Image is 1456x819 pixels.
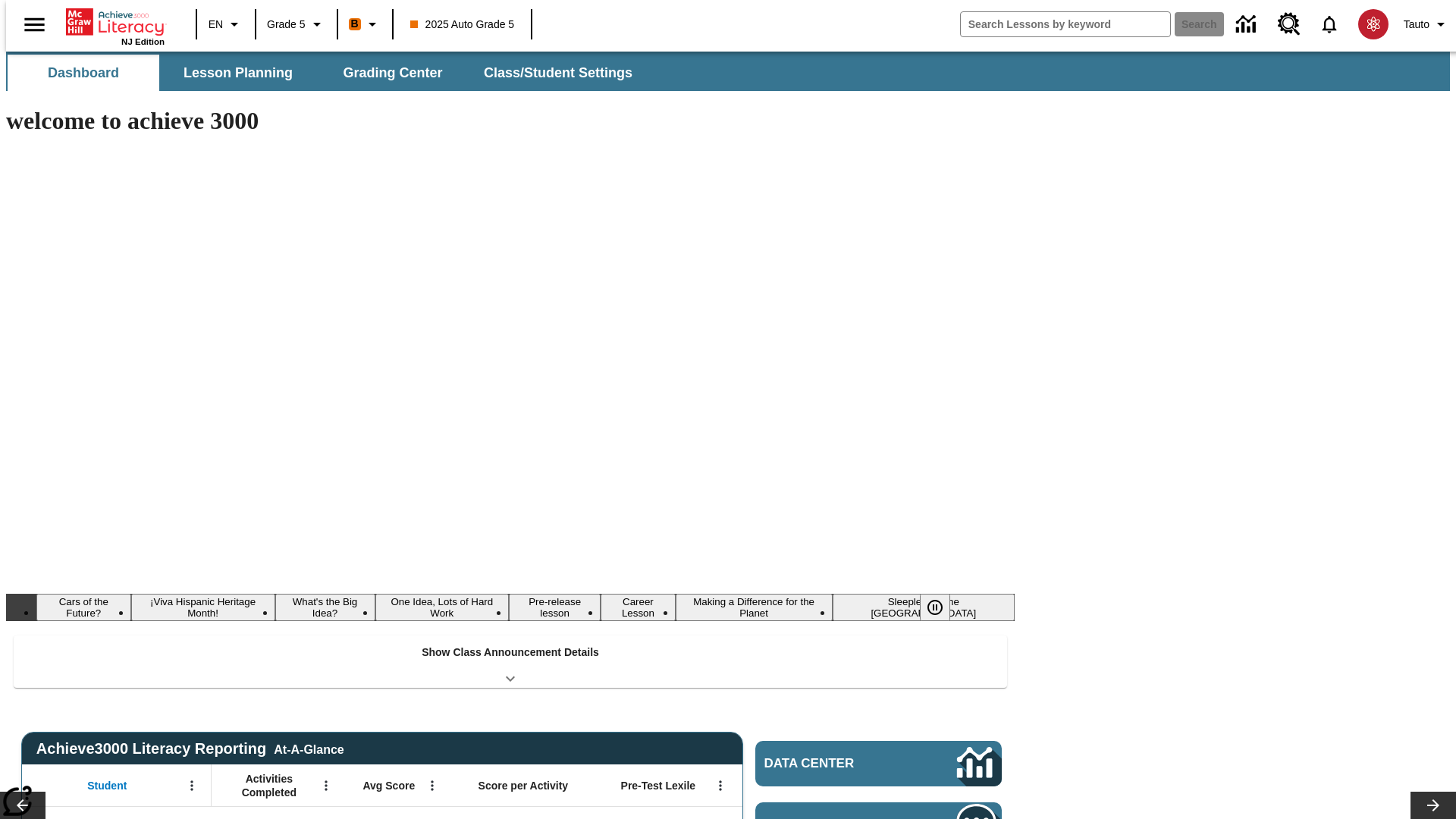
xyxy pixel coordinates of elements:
div: Show Class Announcement Details [14,635,1007,688]
a: Notifications [1310,5,1349,44]
button: Slide 7 Making a Difference for the Planet [676,594,833,621]
img: avatar image [1358,9,1389,39]
button: Grade: Grade 5, Select a grade [261,11,332,38]
button: Open side menu [12,2,57,47]
button: Open Menu [421,774,444,797]
span: Data Center [764,756,906,771]
button: Slide 5 Pre-release lesson [509,594,601,621]
span: Student [87,779,127,792]
span: NJ Edition [121,37,165,46]
button: Language: EN, Select a language [202,11,250,38]
div: Home [66,5,165,46]
div: At-A-Glance [274,740,344,757]
button: Grading Center [317,55,469,91]
a: Resource Center, Will open in new tab [1269,4,1310,45]
button: Slide 2 ¡Viva Hispanic Heritage Month! [131,594,275,621]
span: Grade 5 [267,17,306,33]
button: Pause [920,594,950,621]
span: B [351,14,359,33]
a: Data Center [1227,4,1269,45]
span: Score per Activity [479,779,569,792]
p: Show Class Announcement Details [422,645,599,661]
span: Avg Score [362,779,415,792]
span: 2025 Auto Grade 5 [410,17,515,33]
button: Open Menu [315,774,337,797]
button: Slide 3 What's the Big Idea? [275,594,375,621]
span: Pre-Test Lexile [621,779,696,792]
button: Slide 6 Career Lesson [601,594,675,621]
span: Class/Student Settings [484,64,632,82]
button: Lesson carousel, Next [1410,792,1456,819]
div: SubNavbar [6,55,646,91]
button: Slide 8 Sleepless in the Animal Kingdom [833,594,1015,621]
span: Grading Center [343,64,442,82]
div: SubNavbar [6,52,1450,91]
span: Tauto [1404,17,1429,33]
button: Dashboard [8,55,159,91]
button: Class/Student Settings [472,55,645,91]
span: EN [209,17,223,33]
span: Achieve3000 Literacy Reporting [36,740,344,758]
button: Slide 4 One Idea, Lots of Hard Work [375,594,510,621]
span: Dashboard [48,64,119,82]
button: Profile/Settings [1398,11,1456,38]
div: Pause [920,594,965,621]
span: Activities Completed [219,772,319,799]
button: Boost Class color is orange. Change class color [343,11,388,38]
h1: welcome to achieve 3000 [6,107,1015,135]
span: Lesson Planning [184,64,293,82]
button: Lesson Planning [162,55,314,91]
a: Home [66,7,165,37]
button: Open Menu [709,774,732,797]
input: search field [961,12,1170,36]
button: Select a new avatar [1349,5,1398,44]
a: Data Center [755,741,1002,786]
button: Open Menu [180,774,203,797]
button: Slide 1 Cars of the Future? [36,594,131,621]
